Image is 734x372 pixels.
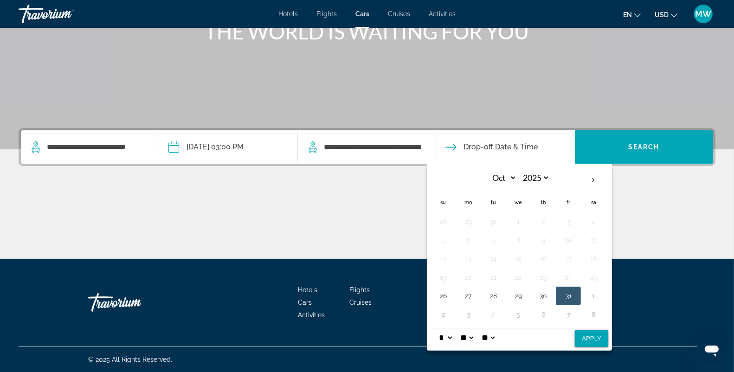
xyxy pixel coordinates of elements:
select: Select hour [437,328,454,347]
button: Day 30 [486,215,501,228]
select: Select month [487,170,517,186]
a: Flights [350,286,370,294]
button: Day 5 [511,308,526,321]
button: Search [575,130,713,164]
button: Change language [623,8,641,21]
button: Day 6 [536,308,551,321]
a: Cars [298,299,312,306]
button: Day 17 [561,252,576,265]
button: Day 31 [561,289,576,302]
a: Hotels [278,10,298,18]
a: Flights [316,10,337,18]
button: Day 5 [436,234,451,247]
button: Day 28 [436,215,451,228]
button: Day 13 [461,252,476,265]
button: Day 23 [536,271,551,284]
button: Day 28 [486,289,501,302]
button: Day 9 [536,234,551,247]
a: Cruises [350,299,372,306]
button: Day 4 [586,215,601,228]
button: Day 2 [536,215,551,228]
button: Day 3 [461,308,476,321]
button: Day 29 [461,215,476,228]
button: Day 1 [586,289,601,302]
button: Day 1 [511,215,526,228]
button: Day 7 [486,234,501,247]
span: MW [695,9,712,19]
span: Search [628,143,660,151]
button: Day 8 [586,308,601,321]
button: Day 14 [486,252,501,265]
button: Day 11 [586,234,601,247]
a: Activities [298,311,325,319]
span: USD [655,11,669,19]
a: Travorium [19,2,111,26]
button: Day 3 [561,215,576,228]
button: Day 21 [486,271,501,284]
iframe: Button to launch messaging window [697,335,727,365]
button: Change currency [655,8,677,21]
button: Day 26 [436,289,451,302]
button: Day 30 [536,289,551,302]
select: Select AM/PM [480,328,496,347]
button: Day 18 [586,252,601,265]
button: Drop-off date [445,130,538,164]
button: Day 24 [561,271,576,284]
button: Day 4 [486,308,501,321]
button: Apply [575,330,608,347]
button: Day 10 [561,234,576,247]
button: Day 15 [511,252,526,265]
a: Activities [429,10,456,18]
a: Travorium [88,289,181,316]
select: Select year [520,170,550,186]
button: Day 25 [586,271,601,284]
button: Day 6 [461,234,476,247]
button: Day 8 [511,234,526,247]
h1: THE WORLD IS WAITING FOR YOU [193,19,541,44]
button: Day 7 [561,308,576,321]
button: Next month [581,170,606,191]
select: Select minute [458,328,475,347]
button: Day 19 [436,271,451,284]
button: Day 22 [511,271,526,284]
button: Day 29 [511,289,526,302]
div: Search widget [21,130,713,164]
button: Day 27 [461,289,476,302]
button: Pickup date: Oct 26, 2025 03:00 PM [168,130,244,164]
button: Day 12 [436,252,451,265]
a: Hotels [298,286,318,294]
span: en [623,11,632,19]
button: Day 16 [536,252,551,265]
button: User Menu [691,4,715,24]
span: © 2025 All Rights Reserved. [88,356,172,363]
a: Cruises [388,10,410,18]
button: Day 2 [436,308,451,321]
button: Day 20 [461,271,476,284]
a: Cars [355,10,369,18]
